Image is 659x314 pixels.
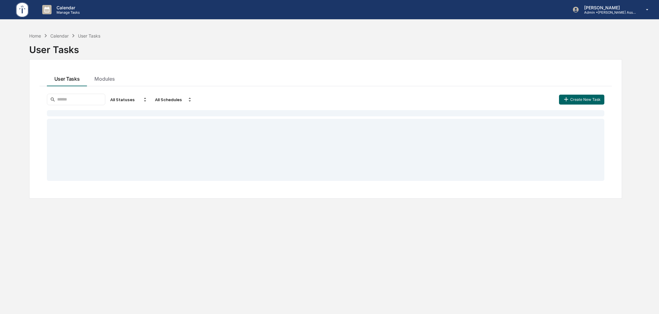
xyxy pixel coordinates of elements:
[579,10,637,15] p: Admin • [PERSON_NAME] Asset Management LLC
[15,1,30,18] img: logo
[47,70,87,86] button: User Tasks
[29,39,622,55] div: User Tasks
[52,10,83,15] p: Manage Tasks
[87,70,122,86] button: Modules
[52,5,83,10] p: Calendar
[50,33,69,38] div: Calendar
[78,33,100,38] div: User Tasks
[108,95,150,105] div: All Statuses
[579,5,637,10] p: [PERSON_NAME]
[29,33,41,38] div: Home
[559,95,604,105] button: Create New Task
[152,95,195,105] div: All Schedules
